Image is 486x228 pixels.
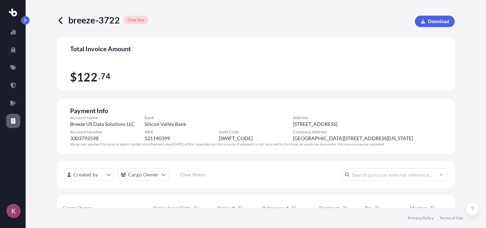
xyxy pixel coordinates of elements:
p: Clear filters [180,171,205,178]
span: ABA [144,129,219,135]
a: Privacy Policy [408,215,434,221]
a: Download [415,16,455,27]
span: Account Name [70,115,144,121]
span: Cargo Owner [63,205,93,212]
p: overdue [127,17,144,23]
span: 121140399 [144,135,170,142]
button: createdBy Filter options [64,168,114,181]
button: cargoOwner Filter options [117,168,169,181]
span: . [98,74,100,79]
div: We accept payment by wire or bank transfer only. Payment due [DATE] of the issue date on this inv... [70,142,442,147]
span: Total Invoice Amount [70,44,442,53]
p: Cargo Owner [128,171,159,178]
span: Silicon Valley Bank [144,121,186,128]
button: Sort [373,204,382,212]
span: Address [293,115,442,121]
button: Sort [429,204,437,212]
span: Payment Info [70,106,442,115]
span: [GEOGRAPHIC_DATA][STREET_ADDRESS][US_STATE] [293,135,413,142]
button: Sort [341,204,350,212]
button: Sort [192,204,201,212]
span: 122 [77,71,97,83]
span: Markup [410,205,427,212]
span: $ [70,71,77,83]
span: Premium [319,205,340,212]
span: 74 [101,74,110,79]
span: breeze-3722 [68,14,120,26]
button: Sort [290,204,299,212]
p: Download [428,18,449,25]
input: Search policy or external reference... [341,168,448,181]
p: Created by [73,171,98,178]
a: Terms of Use [439,215,463,221]
span: Swift Code [219,129,293,135]
span: Policy Issue Date [153,205,191,212]
span: Company Address [293,129,442,135]
span: Policy # [217,205,235,212]
button: Clear filters [173,169,212,180]
span: 3303792598 [70,135,99,142]
span: K [11,207,16,214]
span: Reference # [262,205,289,212]
span: Tax [365,205,372,212]
span: Bank [144,115,293,121]
span: [SWIFT_CODE] [219,135,253,142]
span: Breeze US Data Solutions LLC [70,121,135,128]
span: [STREET_ADDRESS] [293,121,337,128]
button: Sort [236,204,245,212]
span: Account Number [70,129,144,135]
